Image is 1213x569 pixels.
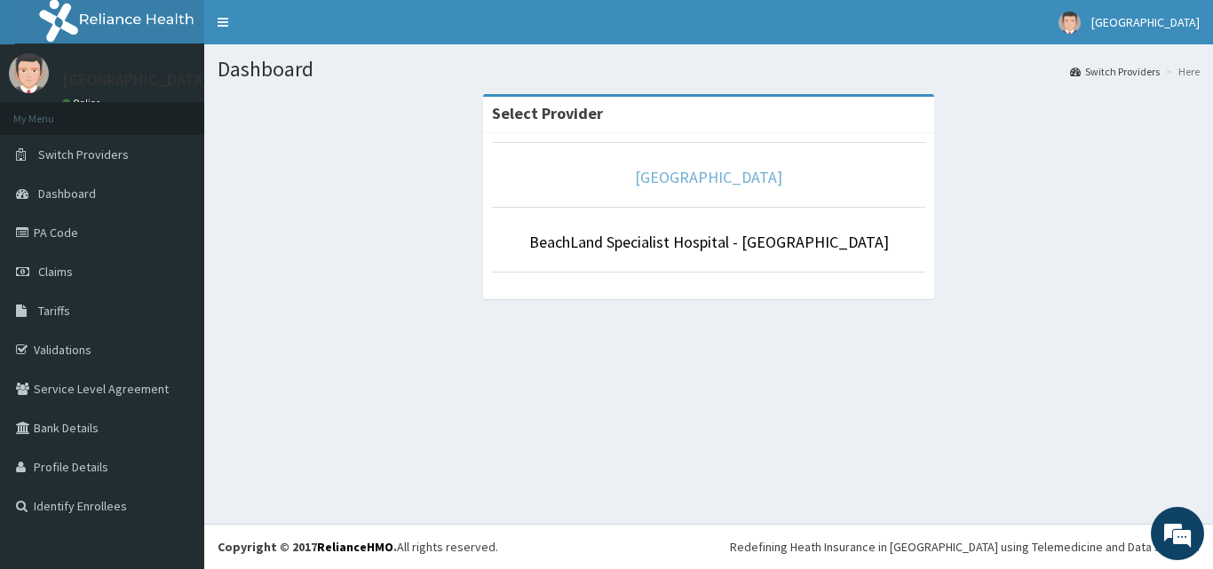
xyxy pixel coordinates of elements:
img: User Image [1058,12,1081,34]
a: BeachLand Specialist Hospital - [GEOGRAPHIC_DATA] [529,232,889,252]
a: Online [62,97,105,109]
strong: Copyright © 2017 . [218,539,397,555]
span: Switch Providers [38,146,129,162]
a: Switch Providers [1070,64,1160,79]
a: [GEOGRAPHIC_DATA] [635,167,782,187]
span: Tariffs [38,303,70,319]
li: Here [1161,64,1200,79]
h1: Dashboard [218,58,1200,81]
span: [GEOGRAPHIC_DATA] [1091,14,1200,30]
p: [GEOGRAPHIC_DATA] [62,72,209,88]
div: Redefining Heath Insurance in [GEOGRAPHIC_DATA] using Telemedicine and Data Science! [730,538,1200,556]
span: Dashboard [38,186,96,202]
strong: Select Provider [492,103,603,123]
img: User Image [9,53,49,93]
span: Claims [38,264,73,280]
footer: All rights reserved. [204,524,1213,569]
a: RelianceHMO [317,539,393,555]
